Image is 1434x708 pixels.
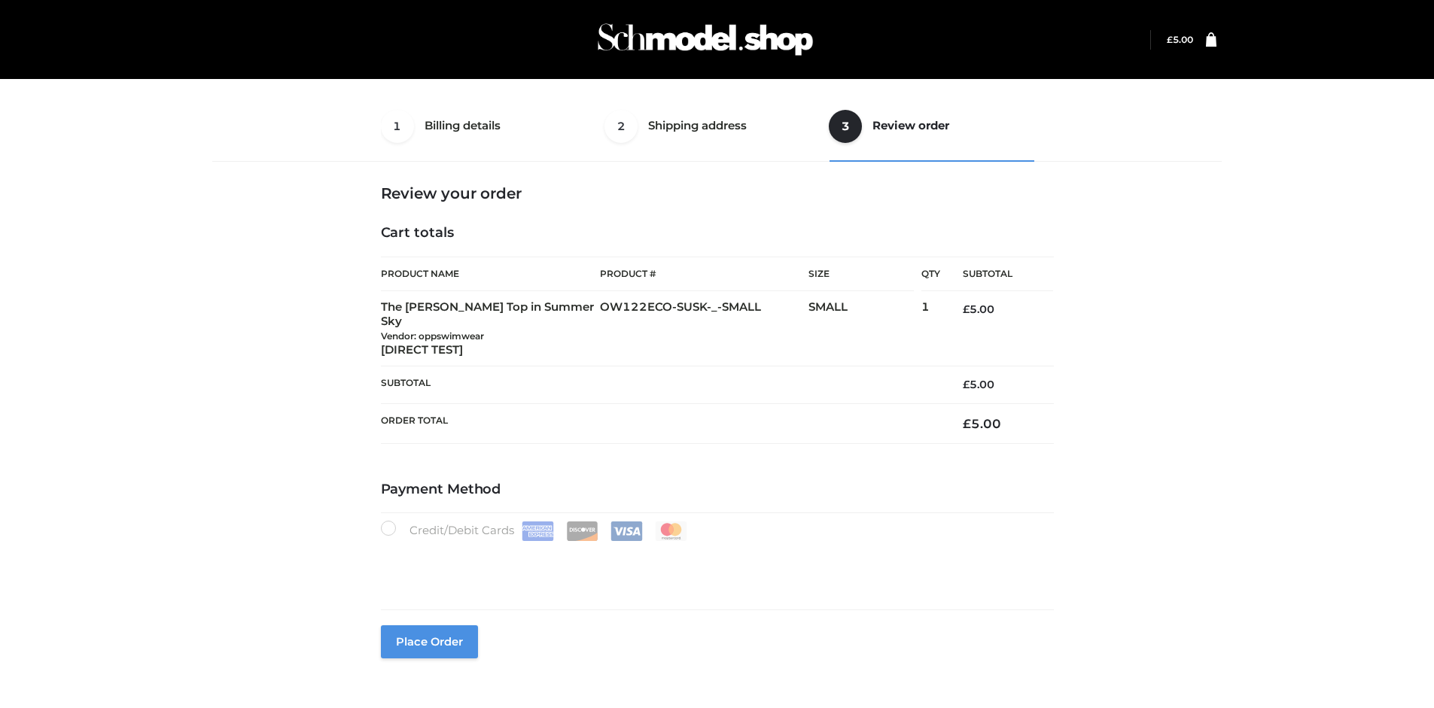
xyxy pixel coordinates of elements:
bdi: 5.00 [963,302,994,316]
bdi: 5.00 [1167,34,1193,45]
img: Mastercard [655,521,687,541]
td: OW122ECO-SUSK-_-SMALL [600,291,808,366]
img: Visa [610,521,643,541]
th: Qty [921,257,940,291]
label: Credit/Debit Cards [381,521,689,541]
th: Order Total [381,403,941,443]
h4: Cart totals [381,225,1054,242]
img: Discover [566,521,598,541]
th: Size [808,257,914,291]
bdi: 5.00 [963,416,1001,431]
bdi: 5.00 [963,378,994,391]
th: Subtotal [940,257,1053,291]
h4: Payment Method [381,482,1054,498]
th: Subtotal [381,366,941,403]
span: £ [1167,34,1173,45]
td: 1 [921,291,940,366]
span: £ [963,378,970,391]
img: Schmodel Admin 964 [592,10,818,69]
h3: Review your order [381,184,1054,202]
span: £ [963,416,971,431]
span: £ [963,302,970,316]
img: Amex [522,521,554,541]
td: The [PERSON_NAME] Top in Summer Sky [DIRECT TEST] [381,291,601,366]
small: Vendor: oppswimwear [381,330,484,342]
th: Product Name [381,257,601,291]
a: £5.00 [1167,34,1193,45]
td: SMALL [808,291,921,366]
button: Place order [381,625,478,658]
iframe: Secure payment input frame [378,538,1051,593]
th: Product # [600,257,808,291]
